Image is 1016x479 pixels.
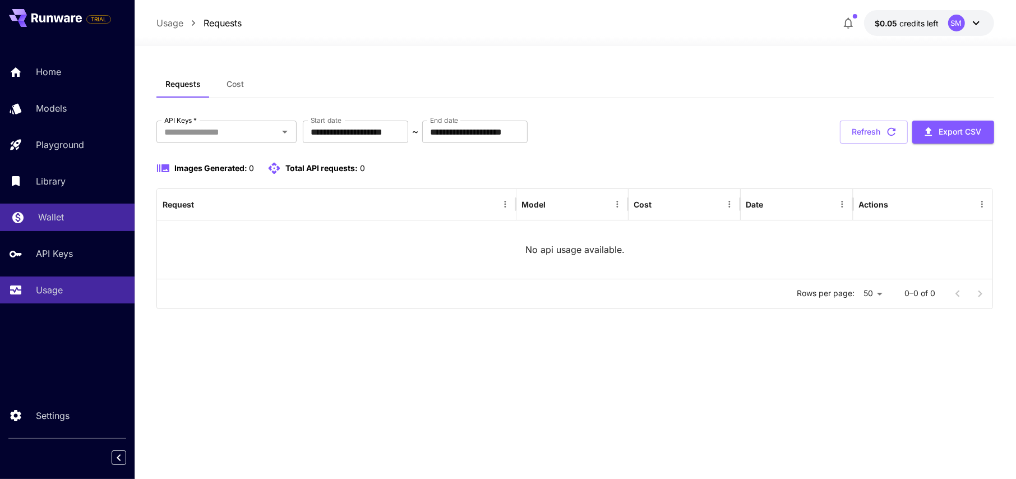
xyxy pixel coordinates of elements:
a: Requests [204,16,242,30]
p: Rows per page: [797,288,855,299]
span: Requests [165,79,201,89]
div: Collapse sidebar [120,448,135,468]
span: Total API requests: [285,163,358,173]
p: No api usage available. [525,243,625,256]
label: API Keys [164,116,197,125]
div: Cost [634,200,652,209]
button: Menu [722,196,737,212]
button: $0.05SM [864,10,994,36]
div: SM [948,15,965,31]
nav: breadcrumb [156,16,242,30]
div: 50 [859,285,886,302]
p: Library [36,174,66,188]
div: Date [746,200,764,209]
button: Refresh [840,121,908,144]
div: $0.05 [875,17,939,29]
p: ~ [412,125,418,139]
button: Menu [834,196,850,212]
span: 0 [360,163,365,173]
span: TRIAL [87,15,110,24]
button: Menu [497,196,513,212]
div: Model [522,200,546,209]
p: Home [36,65,61,79]
p: Models [36,102,67,115]
p: 0–0 of 0 [904,288,935,299]
button: Sort [547,196,563,212]
label: End date [430,116,458,125]
div: Request [163,200,194,209]
label: Start date [311,116,341,125]
button: Open [277,124,293,140]
span: $0.05 [875,19,900,28]
div: Actions [858,200,888,209]
span: Cost [227,79,244,89]
span: credits left [900,19,939,28]
span: 0 [249,163,254,173]
span: Images Generated: [174,163,247,173]
button: Sort [653,196,669,212]
button: Menu [609,196,625,212]
button: Menu [974,196,990,212]
p: Settings [36,409,70,422]
button: Export CSV [912,121,994,144]
button: Collapse sidebar [112,450,126,465]
button: Sort [765,196,781,212]
p: API Keys [36,247,73,260]
a: Usage [156,16,183,30]
p: Playground [36,138,84,151]
button: Sort [195,196,211,212]
span: Add your payment card to enable full platform functionality. [86,12,111,26]
p: Usage [36,283,63,297]
p: Wallet [38,210,64,224]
